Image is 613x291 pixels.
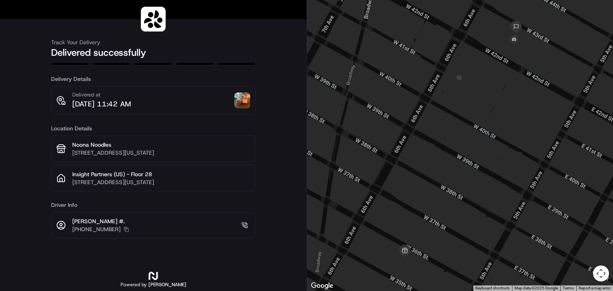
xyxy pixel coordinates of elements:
[309,281,335,291] a: Open this area in Google Maps (opens a new window)
[593,265,609,281] button: Map camera controls
[51,201,255,209] h3: Driver Info
[579,286,611,290] a: Report a map error
[72,217,129,225] p: [PERSON_NAME] #.
[309,281,335,291] img: Google
[72,149,250,157] p: [STREET_ADDRESS][US_STATE]
[234,92,250,108] img: photo_proof_of_delivery image
[51,38,255,46] h3: Track Your Delivery
[72,141,250,149] p: Noona Noodles
[148,281,186,288] span: [PERSON_NAME]
[51,75,255,83] h3: Delivery Details
[142,8,164,30] img: logo-public_tracking_screen-Sharebite-1703187580717.png
[51,46,255,59] h2: Delivered successfully
[72,225,121,233] p: [PHONE_NUMBER]
[563,286,574,290] a: Terms (opens in new tab)
[514,286,558,290] span: Map data ©2025 Google
[72,91,131,98] p: Delivered at
[72,170,250,178] p: Insight Partners (US) - Floor 28
[121,281,186,288] h2: Powered by
[72,98,131,110] p: [DATE] 11:42 AM
[475,285,510,291] button: Keyboard shortcuts
[72,178,250,186] p: [STREET_ADDRESS][US_STATE]
[51,124,255,132] h3: Location Details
